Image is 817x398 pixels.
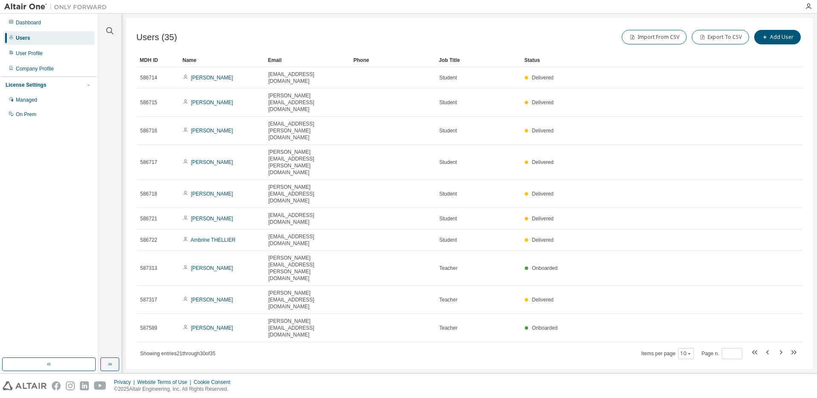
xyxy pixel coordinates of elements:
[439,159,457,166] span: Student
[754,30,801,44] button: Add User
[4,3,111,11] img: Altair One
[532,216,554,222] span: Delivered
[136,32,177,42] span: Users (35)
[680,350,692,357] button: 10
[268,184,346,204] span: [PERSON_NAME][EMAIL_ADDRESS][DOMAIN_NAME]
[532,297,554,303] span: Delivered
[3,381,47,390] img: altair_logo.svg
[114,386,235,393] p: © 2025 Altair Engineering, Inc. All Rights Reserved.
[268,318,346,338] span: [PERSON_NAME][EMAIL_ADDRESS][DOMAIN_NAME]
[268,255,346,282] span: [PERSON_NAME][EMAIL_ADDRESS][PERSON_NAME][DOMAIN_NAME]
[622,30,687,44] button: Import From CSV
[16,19,41,26] div: Dashboard
[524,53,758,67] div: Status
[16,111,36,118] div: On Prem
[140,99,157,106] span: 586715
[94,381,106,390] img: youtube.svg
[532,99,554,105] span: Delivered
[268,212,346,225] span: [EMAIL_ADDRESS][DOMAIN_NAME]
[191,159,233,165] a: [PERSON_NAME]
[66,381,75,390] img: instagram.svg
[692,30,749,44] button: Export To CSV
[52,381,61,390] img: facebook.svg
[532,159,554,165] span: Delivered
[191,265,233,271] a: [PERSON_NAME]
[191,237,235,243] a: Ambrine THELLIER
[532,75,554,81] span: Delivered
[439,215,457,222] span: Student
[439,296,458,303] span: Teacher
[439,53,517,67] div: Job Title
[182,53,261,67] div: Name
[268,233,346,247] span: [EMAIL_ADDRESS][DOMAIN_NAME]
[140,237,157,243] span: 586722
[532,191,554,197] span: Delivered
[268,53,347,67] div: Email
[140,265,157,272] span: 587313
[194,379,235,386] div: Cookie Consent
[191,128,233,134] a: [PERSON_NAME]
[137,379,194,386] div: Website Terms of Use
[191,191,233,197] a: [PERSON_NAME]
[268,149,346,176] span: [PERSON_NAME][EMAIL_ADDRESS][PERSON_NAME][DOMAIN_NAME]
[16,50,43,57] div: User Profile
[268,290,346,310] span: [PERSON_NAME][EMAIL_ADDRESS][DOMAIN_NAME]
[140,74,157,81] span: 586714
[532,325,558,331] span: Onboarded
[268,71,346,85] span: [EMAIL_ADDRESS][DOMAIN_NAME]
[439,190,457,197] span: Student
[140,127,157,134] span: 586716
[140,325,157,331] span: 587589
[532,128,554,134] span: Delivered
[532,265,558,271] span: Onboarded
[16,65,54,72] div: Company Profile
[532,237,554,243] span: Delivered
[439,74,457,81] span: Student
[140,53,176,67] div: MDH ID
[140,190,157,197] span: 586718
[140,159,157,166] span: 586717
[353,53,432,67] div: Phone
[16,35,30,41] div: Users
[191,297,233,303] a: [PERSON_NAME]
[268,92,346,113] span: [PERSON_NAME][EMAIL_ADDRESS][DOMAIN_NAME]
[191,325,233,331] a: [PERSON_NAME]
[191,216,233,222] a: [PERSON_NAME]
[140,351,215,357] span: Showing entries 21 through 30 of 35
[114,379,137,386] div: Privacy
[439,99,457,106] span: Student
[140,296,157,303] span: 587317
[641,348,694,359] span: Items per page
[140,215,157,222] span: 586721
[191,99,233,105] a: [PERSON_NAME]
[439,265,458,272] span: Teacher
[80,381,89,390] img: linkedin.svg
[439,127,457,134] span: Student
[268,120,346,141] span: [EMAIL_ADDRESS][PERSON_NAME][DOMAIN_NAME]
[439,325,458,331] span: Teacher
[6,82,46,88] div: License Settings
[191,75,233,81] a: [PERSON_NAME]
[16,97,37,103] div: Managed
[439,237,457,243] span: Student
[702,348,742,359] span: Page n.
